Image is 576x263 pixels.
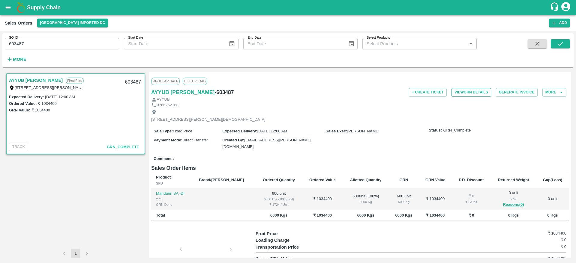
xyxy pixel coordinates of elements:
[156,175,171,179] b: Product
[222,138,311,149] span: [EMAIL_ADDRESS][PERSON_NAME][DOMAIN_NAME]
[514,237,566,243] h6: ₹ 0
[495,201,531,208] button: Reasons(0)
[5,54,28,64] button: More
[173,129,192,133] span: Fixed Price
[151,78,180,85] span: Regular Sale
[459,178,484,182] b: P.D. Discount
[156,191,189,197] p: Mandarin SA -DI
[256,230,333,237] p: Fruit Price
[346,38,357,49] button: Choose date
[395,213,412,217] b: 6000 Kgs
[156,181,189,186] div: SKU
[469,213,474,217] b: ₹ 0
[45,95,75,99] label: [DATE] 12:00 AM
[256,256,333,262] p: Gross GRN Value
[9,76,63,84] a: AYYUB [PERSON_NAME]
[256,188,302,210] td: 600 unit
[325,129,347,133] label: Sales Exec :
[260,202,298,207] div: ₹ 1724 / Unit
[247,35,261,40] label: End Date
[457,194,486,199] div: ₹ 0
[508,213,519,217] b: 0 Kgs
[364,40,465,48] input: Select Products
[156,213,165,217] b: Total
[183,78,207,85] span: Bill Upload
[151,88,214,96] a: AYYUB [PERSON_NAME]
[347,199,384,205] div: 6000 Kg
[467,40,475,48] button: Open
[256,237,333,244] p: Loading Charge
[560,1,571,14] div: account of current user
[154,129,173,133] label: Sale Type :
[9,101,37,106] label: Ordered Value:
[31,108,50,112] label: ₹ 1034400
[425,178,445,182] b: GRN Value
[121,75,145,89] div: 603487
[263,178,295,182] b: Ordered Quantity
[222,138,244,142] label: Created By :
[270,213,287,217] b: 6000 Kgs
[357,213,374,217] b: 6000 Kgs
[156,202,189,207] div: GRN Done
[451,88,491,97] button: ViewGRN Details
[199,178,244,182] b: Brand/[PERSON_NAME]
[151,164,569,172] h6: Sales Order Items
[399,178,408,182] b: GRN
[542,88,566,97] button: More
[496,88,538,97] button: Generate Invoice
[257,129,287,133] span: [DATE] 12:00 AM
[347,129,379,133] span: [PERSON_NAME]
[27,4,61,10] b: Supply Chain
[27,3,550,12] a: Supply Chain
[498,178,529,182] b: Returned Weight
[495,190,531,208] div: 0 unit
[367,35,390,40] label: Select Products
[151,117,265,123] p: [STREET_ADDRESS][PERSON_NAME][DEMOGRAPHIC_DATA]
[495,196,531,201] div: 0 Kg
[157,102,178,108] p: 9766252168
[549,19,570,27] button: Add
[256,244,333,250] p: Transportation Price
[128,35,143,40] label: Start Date
[536,188,569,210] td: 0 unit
[409,88,447,97] button: + Create Ticket
[313,213,332,217] b: ₹ 1034400
[514,230,566,236] h6: ₹ 1034400
[15,85,129,90] label: [STREET_ADDRESS][PERSON_NAME][DEMOGRAPHIC_DATA]
[547,213,558,217] b: 0 Kgs
[514,244,566,250] h6: ₹ 0
[429,128,442,133] label: Status:
[9,108,30,112] label: GRN Value:
[154,156,174,162] label: Comment :
[309,178,336,182] b: Ordered Value
[302,188,343,210] td: ₹ 1034400
[350,178,382,182] b: Allotted Quantity
[226,38,238,49] button: Choose date
[13,57,26,62] strong: More
[214,88,234,96] h6: - 603487
[71,249,80,258] button: page 1
[124,38,224,49] input: Start Date
[260,197,298,202] div: 6000 kgs (10kg/unit)
[222,129,257,133] label: Expected Delivery :
[394,199,414,205] div: 6000 Kg
[443,128,471,133] span: GRN_Complete
[5,19,32,27] div: Sales Orders
[66,78,84,84] p: Fixed Price
[457,199,486,205] div: ₹ 0 / Unit
[5,38,119,49] input: Enter SO ID
[37,19,108,27] button: Select DC
[58,249,93,258] nav: pagination navigation
[9,95,44,99] label: Expected Delivery :
[514,256,566,262] h6: ₹ 1034400
[550,2,560,13] div: customer-support
[543,178,562,182] b: Gap(Loss)
[157,97,170,102] p: AYYUB
[419,188,452,210] td: ₹ 1034400
[38,101,56,106] label: ₹ 1034400
[347,194,384,205] div: 600 unit ( 100 %)
[154,138,182,142] label: Payment Mode :
[426,213,445,217] b: ₹ 1034400
[1,1,15,14] button: open drawer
